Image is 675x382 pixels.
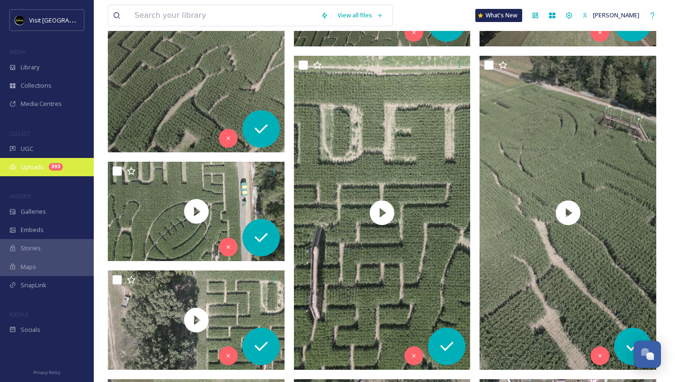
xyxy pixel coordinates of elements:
[475,9,522,22] a: What's New
[21,281,46,290] span: SnapLink
[33,366,60,377] a: Privacy Policy
[21,225,44,234] span: Embeds
[21,325,40,334] span: Socials
[33,369,60,375] span: Privacy Policy
[108,270,285,370] img: thumbnail
[9,311,28,318] span: SOCIALS
[21,99,62,108] span: Media Centres
[9,48,26,55] span: MEDIA
[634,341,661,368] button: Open Chat
[9,130,30,137] span: COLLECT
[15,15,24,25] img: VISIT%20DETROIT%20LOGO%20-%20BLACK%20BACKGROUND.png
[593,11,639,19] span: [PERSON_NAME]
[29,15,102,24] span: Visit [GEOGRAPHIC_DATA]
[9,193,31,200] span: WIDGETS
[333,6,388,24] a: View all files
[577,6,644,24] a: [PERSON_NAME]
[108,162,285,261] img: thumbnail
[49,163,63,171] div: 393
[21,63,39,72] span: Library
[21,244,41,253] span: Stories
[21,163,44,172] span: Uploads
[21,262,36,271] span: Maps
[21,144,33,153] span: UGC
[21,207,46,216] span: Galleries
[294,56,471,370] img: thumbnail
[480,56,656,370] img: thumbnail
[21,81,52,90] span: Collections
[130,5,316,26] input: Search your library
